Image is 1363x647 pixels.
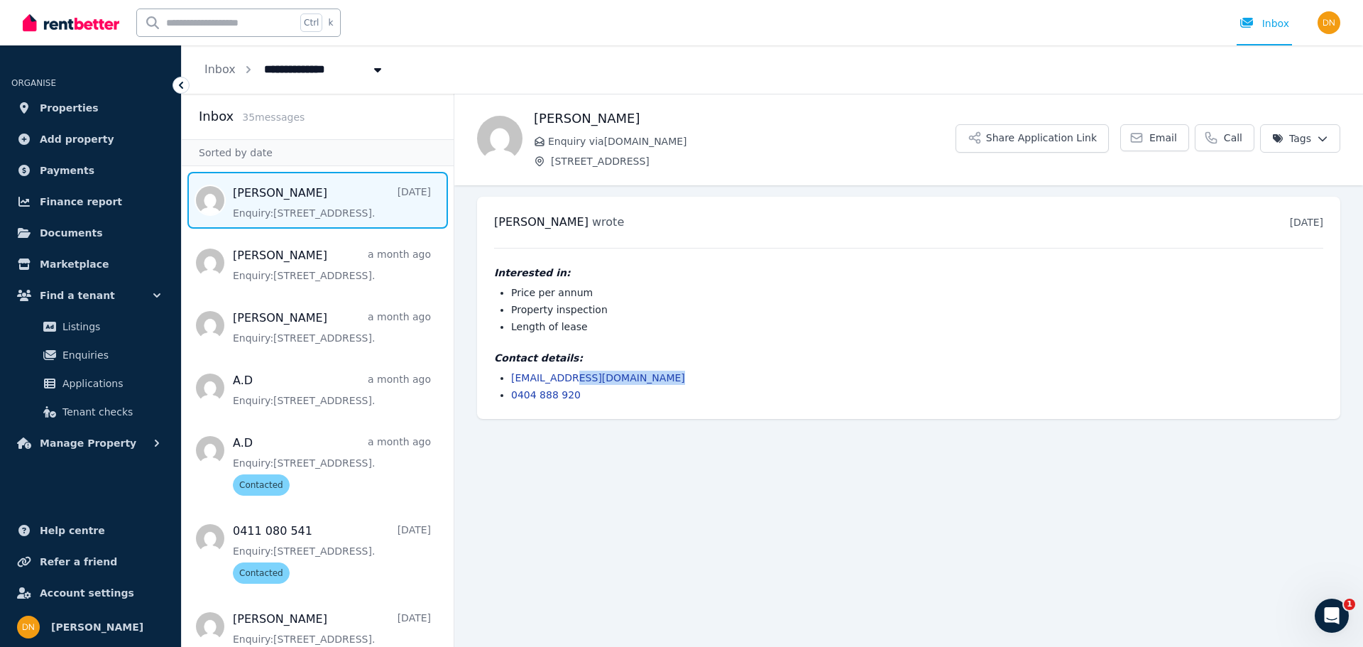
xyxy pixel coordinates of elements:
a: Enquiries [17,341,164,369]
span: Tenant checks [62,403,158,420]
a: Add property [11,125,170,153]
a: Account settings [11,579,170,607]
a: Documents [11,219,170,247]
span: Add property [40,131,114,148]
a: Inbox [204,62,236,76]
a: Marketplace [11,250,170,278]
span: Enquiry via [DOMAIN_NAME] [548,134,956,148]
span: Marketplace [40,256,109,273]
button: Tags [1260,124,1340,153]
span: [STREET_ADDRESS] [551,154,956,168]
li: Length of lease [511,320,1323,334]
nav: Breadcrumb [182,45,407,94]
span: [PERSON_NAME] [494,215,589,229]
span: Refer a friend [40,553,117,570]
span: Payments [40,162,94,179]
span: Help centre [40,522,105,539]
span: 35 message s [242,112,305,123]
a: Payments [11,156,170,185]
a: Applications [17,369,164,398]
li: Price per annum [511,286,1323,300]
span: 1 [1344,599,1355,610]
a: [EMAIL_ADDRESS][DOMAIN_NAME] [511,372,685,384]
span: Email [1149,131,1177,145]
a: Help centre [11,516,170,545]
div: Sorted by date [182,139,454,166]
a: [PERSON_NAME][DATE]Enquiry:[STREET_ADDRESS]. [233,185,431,220]
span: Applications [62,375,158,392]
a: Refer a friend [11,548,170,576]
a: 0404 888 920 [511,389,581,401]
span: Documents [40,224,103,241]
span: wrote [592,215,624,229]
span: Account settings [40,585,134,602]
span: Manage Property [40,435,136,452]
span: k [328,17,333,28]
a: [PERSON_NAME]a month agoEnquiry:[STREET_ADDRESS]. [233,310,431,345]
li: Property inspection [511,303,1323,317]
div: Inbox [1239,16,1289,31]
span: Find a tenant [40,287,115,304]
h2: Inbox [199,107,234,126]
span: Finance report [40,193,122,210]
span: Ctrl [300,13,322,32]
img: Alfred Mouradian [477,116,522,161]
h4: Contact details: [494,351,1323,365]
img: Deepak Narang [17,616,40,638]
a: Tenant checks [17,398,164,426]
a: Listings [17,312,164,341]
img: Deepak Narang [1318,11,1340,34]
span: Listings [62,318,158,335]
a: A.Da month agoEnquiry:[STREET_ADDRESS].Contacted [233,435,431,496]
span: Properties [40,99,99,116]
span: Call [1224,131,1242,145]
h4: Interested in: [494,266,1323,280]
h1: [PERSON_NAME] [534,109,956,129]
img: RentBetter [23,12,119,33]
a: Finance report [11,187,170,216]
iframe: Intercom live chat [1315,599,1349,633]
time: [DATE] [1290,217,1323,228]
button: Find a tenant [11,281,170,310]
a: Properties [11,94,170,122]
span: Tags [1272,131,1311,146]
span: [PERSON_NAME] [51,619,143,636]
a: [PERSON_NAME]a month agoEnquiry:[STREET_ADDRESS]. [233,247,431,283]
a: A.Da month agoEnquiry:[STREET_ADDRESS]. [233,372,431,408]
button: Share Application Link [956,124,1109,153]
a: Call [1195,124,1254,151]
button: Manage Property [11,429,170,457]
span: Enquiries [62,347,158,364]
span: ORGANISE [11,78,56,88]
a: 0411 080 541[DATE]Enquiry:[STREET_ADDRESS].Contacted [233,523,431,584]
a: Email [1120,124,1189,151]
